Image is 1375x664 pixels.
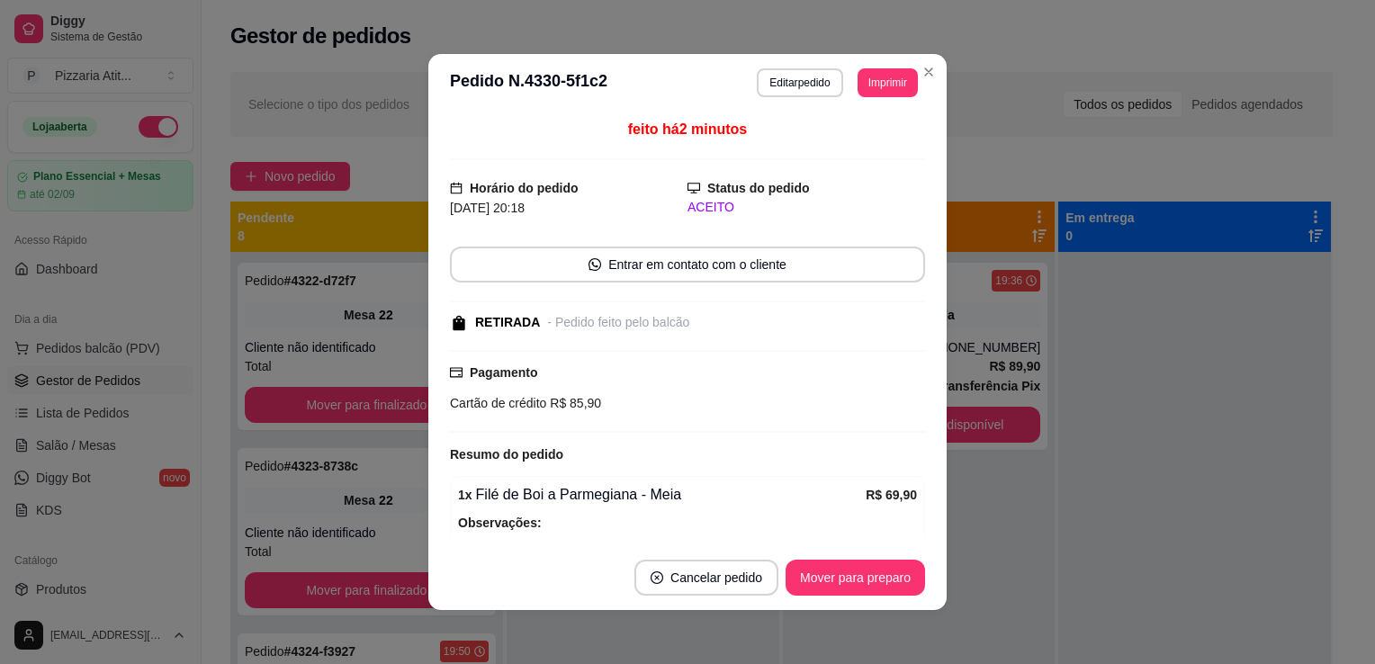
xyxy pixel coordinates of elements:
div: Filé de Boi a Parmegiana - Meia [458,484,866,506]
div: - Pedido feito pelo balcão [547,313,689,332]
strong: Horário do pedido [470,181,579,195]
strong: R$ 69,90 [866,488,917,502]
span: whats-app [589,258,601,271]
button: Imprimir [858,68,918,97]
button: close-circleCancelar pedido [634,560,778,596]
span: Cartão de crédito [450,396,546,410]
span: credit-card [450,366,463,379]
div: ACEITO [687,198,925,217]
span: R$ 85,90 [546,396,601,410]
strong: Observações: [458,516,542,530]
strong: 1 x [458,488,472,502]
button: Mover para preparo [786,560,925,596]
button: Editarpedido [757,68,842,97]
span: desktop [687,182,700,194]
span: close-circle [651,571,663,584]
strong: Pagamento [470,365,537,380]
span: calendar [450,182,463,194]
strong: Resumo do pedido [450,447,563,462]
span: feito há 2 minutos [628,121,747,137]
button: whats-appEntrar em contato com o cliente [450,247,925,283]
span: [DATE] 20:18 [450,201,525,215]
span: SEM PRESUNTO [458,533,917,552]
strong: Status do pedido [707,181,810,195]
div: RETIRADA [475,313,540,332]
h3: Pedido N. 4330-5f1c2 [450,68,607,97]
button: Close [914,58,943,86]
